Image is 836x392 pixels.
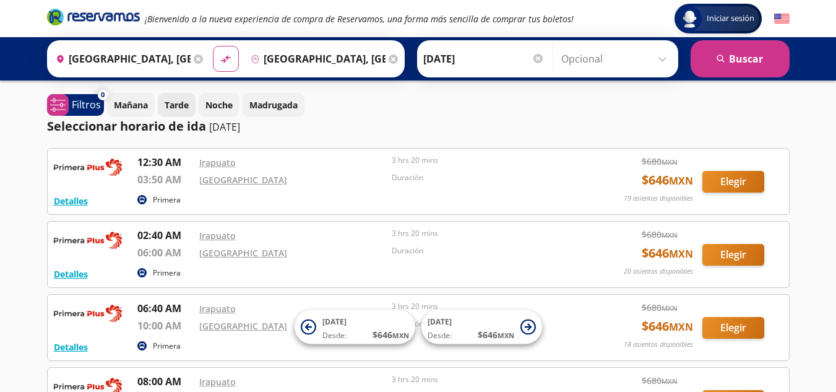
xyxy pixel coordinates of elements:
[47,7,140,30] a: Brand Logo
[199,320,287,332] a: [GEOGRAPHIC_DATA]
[392,374,579,385] p: 3 hrs 20 mins
[137,318,193,333] p: 10:00 AM
[642,171,693,189] span: $ 646
[137,155,193,170] p: 12:30 AM
[322,316,347,327] span: [DATE]
[54,301,122,326] img: RESERVAMOS
[423,43,545,74] input: Elegir Fecha
[137,228,193,243] p: 02:40 AM
[249,98,298,111] p: Madrugada
[246,43,386,74] input: Buscar Destino
[428,330,452,341] span: Desde:
[101,90,105,100] span: 0
[54,155,122,180] img: RESERVAMOS
[428,316,452,327] span: [DATE]
[137,172,193,187] p: 03:50 AM
[421,310,542,344] button: [DATE]Desde:$646MXN
[72,97,101,112] p: Filtros
[702,317,764,339] button: Elegir
[691,40,790,77] button: Buscar
[642,374,678,387] span: $ 680
[47,117,206,136] p: Seleccionar horario de ida
[137,374,193,389] p: 08:00 AM
[199,157,236,168] a: Irapuato
[165,98,189,111] p: Tarde
[478,328,514,341] span: $ 646
[661,303,678,313] small: MXN
[498,331,514,340] small: MXN
[54,341,88,354] button: Detalles
[642,155,678,168] span: $ 680
[199,93,239,117] button: Noche
[54,194,88,207] button: Detalles
[158,93,196,117] button: Tarde
[243,93,304,117] button: Madrugada
[47,7,140,26] i: Brand Logo
[642,244,693,263] span: $ 646
[661,230,678,240] small: MXN
[153,194,181,206] p: Primera
[51,43,191,74] input: Buscar Origen
[669,247,693,261] small: MXN
[107,93,155,117] button: Mañana
[392,301,579,312] p: 3 hrs 20 mins
[199,376,236,388] a: Irapuato
[774,11,790,27] button: English
[642,228,678,241] span: $ 680
[669,320,693,334] small: MXN
[205,98,233,111] p: Noche
[392,245,579,256] p: Duración
[54,228,122,253] img: RESERVAMOS
[642,317,693,336] span: $ 646
[199,230,236,242] a: Irapuato
[137,301,193,316] p: 06:40 AM
[322,330,347,341] span: Desde:
[145,13,574,25] em: ¡Bienvenido a la nueva experiencia de compra de Reservamos, una forma más sencilla de comprar tus...
[624,193,693,204] p: 19 asientos disponibles
[561,43,672,74] input: Opcional
[199,303,236,315] a: Irapuato
[209,120,240,134] p: [DATE]
[392,228,579,239] p: 3 hrs 20 mins
[295,310,415,344] button: [DATE]Desde:$646MXN
[199,247,287,259] a: [GEOGRAPHIC_DATA]
[137,245,193,260] p: 06:00 AM
[642,301,678,314] span: $ 680
[54,268,88,281] button: Detalles
[47,94,104,116] button: 0Filtros
[661,377,678,386] small: MXN
[114,98,148,111] p: Mañana
[624,266,693,277] p: 20 asientos disponibles
[669,174,693,188] small: MXN
[702,12,759,25] span: Iniciar sesión
[702,171,764,193] button: Elegir
[153,268,181,279] p: Primera
[199,174,287,186] a: [GEOGRAPHIC_DATA]
[702,244,764,266] button: Elegir
[661,157,678,167] small: MXN
[624,339,693,350] p: 18 asientos disponibles
[392,331,409,340] small: MXN
[392,172,579,183] p: Duración
[153,341,181,352] p: Primera
[392,155,579,166] p: 3 hrs 20 mins
[373,328,409,341] span: $ 646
